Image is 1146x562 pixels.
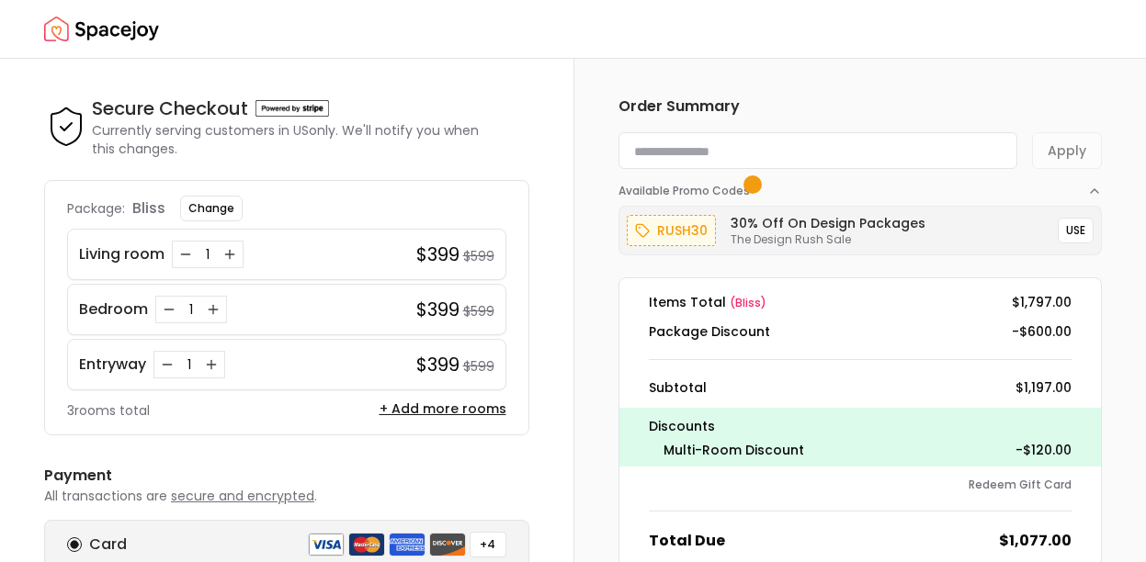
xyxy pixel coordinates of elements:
[44,465,529,487] h6: Payment
[79,298,148,320] p: Bedroom
[44,487,529,505] p: All transactions are .
[463,357,494,376] small: $599
[160,300,178,319] button: Decrease quantity for Bedroom
[649,293,766,311] dt: Items Total
[416,352,460,377] h4: $399
[180,196,243,221] button: Change
[649,415,1072,437] p: Discounts
[176,245,195,264] button: Decrease quantity for Living room
[380,399,506,418] button: + Add more rooms
[158,355,176,374] button: Decrease quantity for Entryway
[731,214,925,232] h6: 30% Off on Design Packages
[180,355,199,374] div: 1
[618,96,1103,118] h6: Order Summary
[79,243,165,265] p: Living room
[618,169,1103,198] button: Available Promo Codes
[730,295,766,310] span: ( bliss )
[969,478,1072,492] button: Redeem Gift Card
[308,533,345,556] img: visa
[416,242,460,267] h4: $399
[470,532,506,557] button: +4
[649,530,725,552] dt: Total Due
[1016,378,1072,397] dd: $1,197.00
[463,247,494,265] small: $599
[182,300,200,319] div: 1
[463,302,494,320] small: $599
[221,245,239,264] button: Increase quantity for Living room
[67,401,150,420] p: 3 rooms total
[657,219,708,242] p: rush30
[348,533,385,556] img: mastercard
[171,487,314,505] span: secure and encrypted
[618,198,1103,255] div: Available Promo Codes
[92,121,529,158] p: Currently serving customers in US only. We'll notify you when this changes.
[389,533,425,556] img: american express
[44,11,159,48] a: Spacejoy
[649,378,707,397] dt: Subtotal
[416,297,460,322] h4: $399
[67,199,125,218] p: Package:
[204,300,222,319] button: Increase quantity for Bedroom
[649,322,770,341] dt: Package Discount
[202,355,221,374] button: Increase quantity for Entryway
[1012,293,1072,311] dd: $1,797.00
[79,354,146,376] p: Entryway
[132,197,165,219] p: bliss
[89,534,127,556] h6: Card
[255,100,329,117] img: Powered by stripe
[429,533,466,556] img: discover
[731,232,925,247] p: The Design Rush Sale
[1012,322,1072,341] dd: -$600.00
[199,245,217,264] div: 1
[1016,441,1072,459] dd: -$120.00
[664,441,804,459] dt: Multi-Room Discount
[44,11,159,48] img: Spacejoy Logo
[618,184,755,198] span: Available Promo Codes
[92,96,248,121] h4: Secure Checkout
[999,530,1072,552] dd: $1,077.00
[1058,218,1094,243] button: USE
